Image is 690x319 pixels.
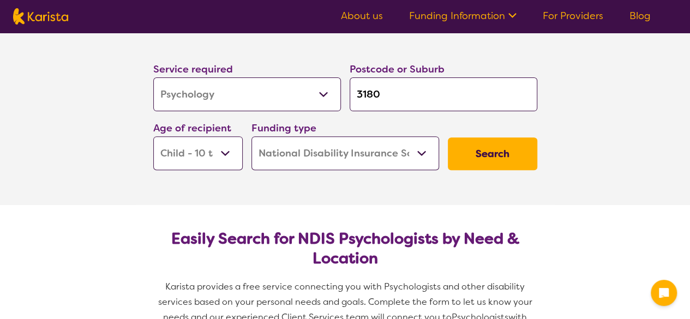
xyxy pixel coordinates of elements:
h2: Easily Search for NDIS Psychologists by Need & Location [162,229,529,268]
a: About us [341,9,383,22]
label: Postcode or Suburb [350,63,445,76]
img: Karista logo [13,8,68,25]
label: Service required [153,63,233,76]
label: Funding type [251,122,316,135]
label: Age of recipient [153,122,231,135]
a: Blog [629,9,651,22]
input: Type [350,77,537,111]
button: Search [448,137,537,170]
a: For Providers [543,9,603,22]
a: Funding Information [409,9,517,22]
